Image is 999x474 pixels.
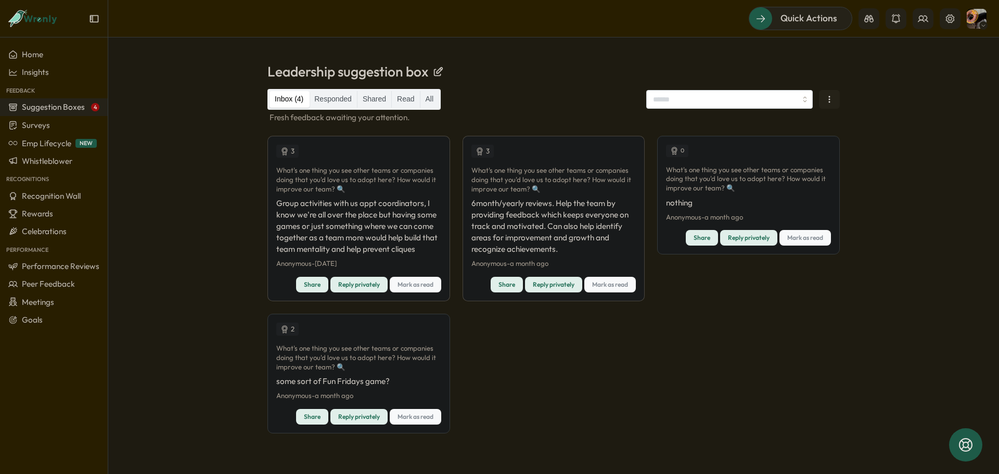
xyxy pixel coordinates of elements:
[22,226,67,236] span: Celebrations
[471,198,636,255] p: 6month/yearly reviews. Help the team by providing feedback which keeps everyone on track and moti...
[686,230,718,246] button: Share
[315,391,353,400] span: a month ago
[22,120,50,130] span: Surveys
[780,11,837,25] span: Quick Actions
[304,409,321,424] span: Share
[728,230,770,245] span: Reply privately
[276,376,441,387] p: some sort of Fun Fridays game?
[89,14,99,24] button: Expand sidebar
[510,259,548,267] span: a month ago
[749,7,852,30] button: Quick Actions
[525,277,582,292] button: Reply privately
[304,277,321,292] span: Share
[420,91,439,108] label: All
[398,277,433,292] span: Mark as read
[584,277,636,292] button: Mark as read
[267,112,840,123] p: Fresh feedback awaiting your attention.
[390,277,441,292] button: Mark as read
[276,391,315,400] span: Anonymous -
[296,409,328,425] button: Share
[276,198,441,255] p: Group activities with us appt coordinators, I know we're all over the place but having some games...
[276,145,299,158] div: Upvotes
[666,165,831,193] p: What's one thing you see other teams or companies doing that you'd love us to adopt here? How wou...
[357,91,391,108] label: Shared
[315,259,337,267] span: [DATE]
[270,91,309,108] label: Inbox (4)
[267,62,428,81] p: Leadership suggestion box
[705,213,743,221] span: a month ago
[533,277,574,292] span: Reply privately
[22,102,85,112] span: Suggestion Boxes
[276,323,299,336] div: Upvotes
[390,409,441,425] button: Mark as read
[967,9,987,29] img: Ray Taggart
[22,138,71,148] span: Emp Lifecycle
[471,145,494,158] div: Upvotes
[22,191,81,201] span: Recognition Wall
[666,197,831,209] p: nothing
[276,259,315,267] span: Anonymous -
[22,297,54,307] span: Meetings
[392,91,419,108] label: Read
[22,315,43,325] span: Goals
[498,277,515,292] span: Share
[592,277,628,292] span: Mark as read
[720,230,777,246] button: Reply privately
[309,91,357,108] label: Responded
[22,279,75,289] span: Peer Feedback
[694,230,710,245] span: Share
[330,277,388,292] button: Reply privately
[338,277,380,292] span: Reply privately
[22,67,49,77] span: Insights
[787,230,823,245] span: Mark as read
[338,409,380,424] span: Reply privately
[471,166,636,194] p: What's one thing you see other teams or companies doing that you'd love us to adopt here? How wou...
[276,344,441,371] p: What's one thing you see other teams or companies doing that you'd love us to adopt here? How wou...
[779,230,831,246] button: Mark as read
[398,409,433,424] span: Mark as read
[22,261,99,271] span: Performance Reviews
[22,156,72,166] span: Whistleblower
[471,259,510,267] span: Anonymous -
[75,139,97,148] span: NEW
[276,166,441,194] p: What's one thing you see other teams or companies doing that you'd love us to adopt here? How wou...
[22,209,53,219] span: Rewards
[491,277,523,292] button: Share
[666,145,688,157] div: Upvotes
[91,103,99,111] span: 4
[330,409,388,425] button: Reply privately
[666,213,705,221] span: Anonymous -
[22,49,43,59] span: Home
[296,277,328,292] button: Share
